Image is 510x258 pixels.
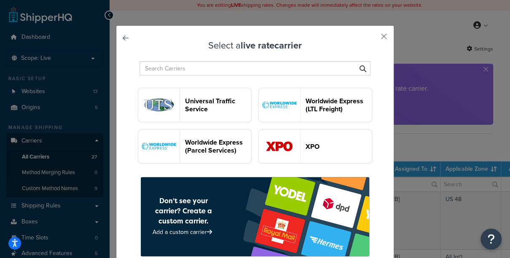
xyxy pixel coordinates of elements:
[138,88,252,122] button: utsFreight logoUniversal Traffic Service
[259,129,300,163] img: xpoFreight logo
[241,38,302,52] strong: live rate carrier
[480,228,502,250] button: Open Resource Center
[138,129,252,164] button: worldwideExpress logoWorldwide Express (Parcel Services)
[258,88,372,122] button: worldwideExpressFreight logoWorldwide Express (LTL Freight)
[153,228,214,236] a: Add a custom carrier
[146,196,221,226] h4: Don’t see your carrier? Create a custom carrier.
[258,129,372,164] button: xpoFreight logoXPO
[140,61,370,75] input: Search Carriers
[185,97,251,113] header: Universal Traffic Service
[138,129,180,163] img: worldwideExpress logo
[185,138,251,154] header: Worldwide Express (Parcel Services)
[306,142,372,150] header: XPO
[259,88,300,122] img: worldwideExpressFreight logo
[137,40,373,51] h3: Select a
[138,88,180,122] img: utsFreight logo
[306,97,372,113] header: Worldwide Express (LTL Freight)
